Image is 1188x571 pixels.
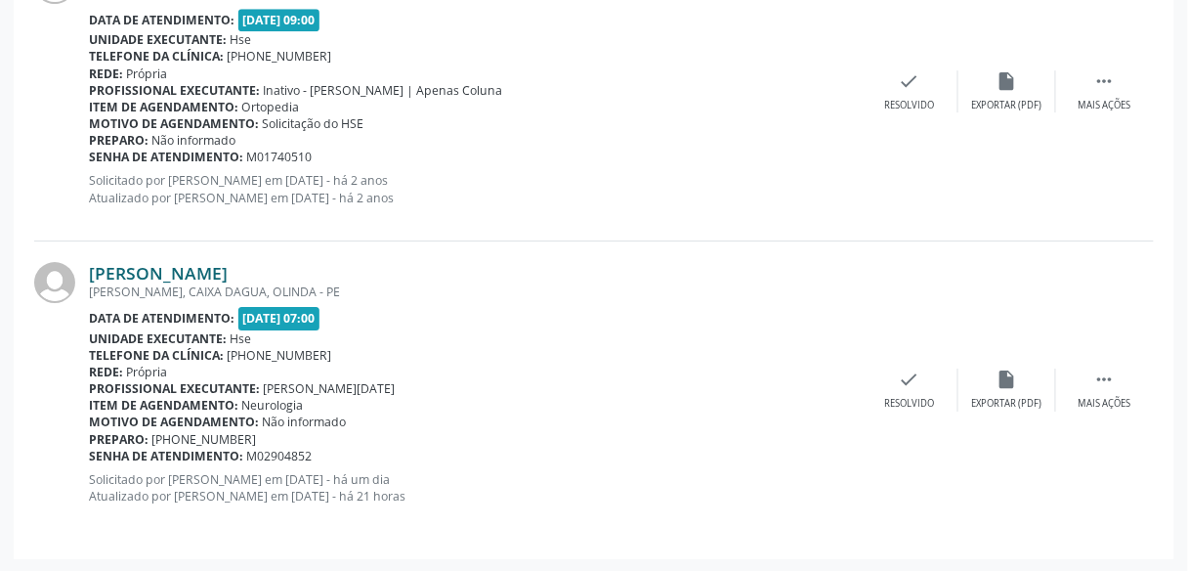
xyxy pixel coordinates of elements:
b: Item de agendamento: [89,99,238,115]
i: insert_drive_file [997,70,1018,92]
span: Inativo - [PERSON_NAME] | Apenas Coluna [264,82,503,99]
span: Não informado [152,132,236,149]
div: [PERSON_NAME], CAIXA DAGUA, OLINDA - PE [89,284,861,300]
b: Motivo de agendamento: [89,414,259,430]
b: Motivo de agendamento: [89,115,259,132]
span: [PERSON_NAME][DATE] [264,380,396,397]
b: Senha de atendimento: [89,149,243,165]
i: insert_drive_file [997,369,1018,390]
i: check [899,70,920,92]
b: Preparo: [89,132,148,149]
b: Rede: [89,66,123,82]
span: Neurologia [242,397,304,414]
span: M01740510 [247,149,313,165]
b: Unidade executante: [89,31,227,48]
span: Solicitação do HSE [263,115,364,132]
div: Mais ações [1079,99,1131,112]
b: Data de atendimento: [89,12,234,28]
div: Exportar (PDF) [972,99,1042,112]
span: Hse [231,330,252,347]
span: Hse [231,31,252,48]
div: Exportar (PDF) [972,397,1042,411]
a: [PERSON_NAME] [89,262,228,284]
div: Mais ações [1079,397,1131,411]
p: Solicitado por [PERSON_NAME] em [DATE] - há um dia Atualizado por [PERSON_NAME] em [DATE] - há 21... [89,471,861,505]
b: Rede: [89,364,123,380]
span: [PHONE_NUMBER] [228,48,332,65]
span: [PHONE_NUMBER] [152,431,257,448]
span: Própria [127,66,168,82]
span: Ortopedia [242,99,300,115]
b: Senha de atendimento: [89,448,243,464]
b: Data de atendimento: [89,310,234,327]
div: Resolvido [884,99,934,112]
b: Profissional executante: [89,380,260,397]
span: [DATE] 07:00 [238,307,320,329]
i:  [1094,369,1116,390]
i:  [1094,70,1116,92]
b: Preparo: [89,431,148,448]
span: Própria [127,364,168,380]
span: Não informado [263,414,347,430]
span: M02904852 [247,448,313,464]
b: Telefone da clínica: [89,48,224,65]
span: [PHONE_NUMBER] [228,347,332,364]
img: img [34,262,75,303]
span: [DATE] 09:00 [238,9,320,31]
b: Profissional executante: [89,82,260,99]
b: Telefone da clínica: [89,347,224,364]
b: Item de agendamento: [89,397,238,414]
p: Solicitado por [PERSON_NAME] em [DATE] - há 2 anos Atualizado por [PERSON_NAME] em [DATE] - há 2 ... [89,172,861,205]
b: Unidade executante: [89,330,227,347]
i: check [899,369,920,390]
div: Resolvido [884,397,934,411]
